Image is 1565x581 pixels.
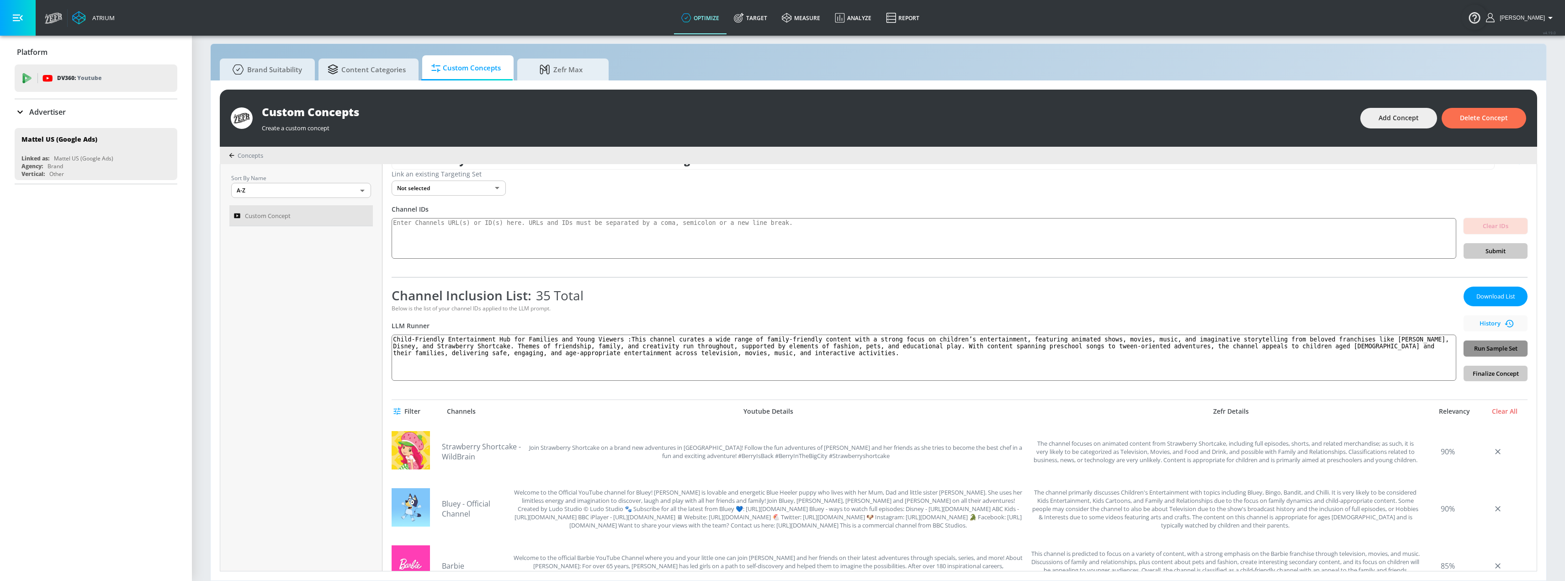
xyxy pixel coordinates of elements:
p: Sort By Name [231,173,371,183]
div: Welcome to the Official YouTube channel for Bluey! Bluey is lovable and energetic Blue Heeler pup... [510,485,1026,533]
p: Youtube [77,73,101,83]
div: Channel Inclusion List: [392,287,1456,304]
div: LLM Runner [392,321,1456,330]
a: Target [727,1,775,34]
button: Clear IDs [1464,218,1528,234]
button: Filter [392,403,424,420]
a: measure [775,1,828,34]
div: Channel IDs [392,205,1528,213]
textarea: Child-Friendly Entertainment Hub for Families and Young Viewers :This channel curates a wide rang... [392,335,1456,381]
p: DV360: [57,73,101,83]
span: Delete Concept [1460,112,1508,124]
div: Not selected [392,181,506,196]
a: Strawberry Shortcake - WildBrain [442,442,521,462]
div: Below is the list of your channel IDs applied to the LLM prompt. [392,304,1456,312]
div: 90% [1425,485,1470,533]
div: Other [49,170,64,178]
span: Concepts [238,151,263,160]
span: Filter [395,406,420,417]
span: Content Categories [328,59,406,80]
div: 90% [1425,427,1470,475]
div: Relevancy [1432,407,1477,416]
div: Clear All [1482,407,1528,416]
div: Channels [447,407,476,416]
span: Custom Concept [245,210,291,221]
div: Mattel US (Google Ads)Linked as:Mattel US (Google Ads)Agency:BrandVertical:Other [15,128,177,180]
span: Run Sample Set [1471,343,1520,354]
span: 35 Total [531,287,584,304]
div: Vertical: [21,170,45,178]
div: Advertiser [15,99,177,125]
span: Brand Suitability [229,59,302,80]
div: The channel primarily discusses Children's Entertainment with topics including Bluey, Bingo, Band... [1031,485,1420,533]
span: Custom Concepts [431,57,501,79]
div: Agency: [21,162,43,170]
a: Analyze [828,1,879,34]
div: Concepts [229,151,263,160]
div: Link an existing Targeting Set [392,170,1528,178]
p: Platform [17,47,48,57]
button: Add Concept [1360,108,1437,128]
div: Join Strawberry Shortcake on a brand new adventures in Big Apple City! Follow the fun adventures ... [526,427,1026,475]
span: Add Concept [1379,112,1419,124]
a: Barbie [442,561,506,571]
span: login as: justin.nim@zefr.com [1496,15,1545,21]
a: Report [879,1,927,34]
button: Delete Concept [1442,108,1526,128]
span: Clear IDs [1471,221,1520,231]
div: Platform [15,39,177,65]
div: Custom Concepts [262,104,1351,119]
div: Mattel US (Google Ads) [21,135,97,144]
span: Download List [1473,291,1518,302]
span: Zefr Max [526,59,596,80]
a: optimize [674,1,727,34]
a: Custom Concept [229,205,373,226]
p: Advertiser [29,107,66,117]
div: Youtube Details [506,407,1030,416]
div: A-Z [231,183,371,198]
span: v 4.19.0 [1543,30,1556,35]
div: Brand [48,162,63,170]
div: DV360: Youtube [15,64,177,92]
div: Zefr Details [1035,407,1427,416]
div: Atrium [89,14,115,22]
div: Linked as: [21,155,49,162]
button: Download List [1464,287,1528,306]
span: History [1467,318,1524,329]
button: History [1464,315,1528,331]
button: Open Resource Center [1462,5,1487,30]
a: Atrium [72,11,115,25]
div: The channel focuses on animated content from Strawberry Shortcake, including full episodes, short... [1031,427,1420,475]
img: UCVzLLZkDuFGAE2BGdBuBNBg [392,488,430,527]
a: Bluey - Official Channel [442,499,506,519]
button: [PERSON_NAME] [1486,12,1556,23]
button: Run Sample Set [1464,341,1528,357]
div: Create a custom concept [262,119,1351,132]
img: UCURCSaXYhIsnsiK-jFFZg3w [392,431,430,469]
div: Mattel US (Google Ads) [54,155,113,162]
